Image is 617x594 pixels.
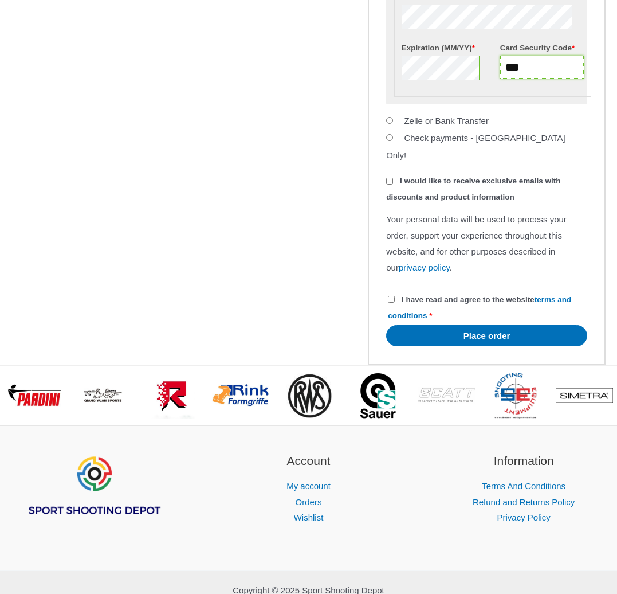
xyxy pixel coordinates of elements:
[497,513,550,522] a: Privacy Policy
[399,263,450,272] a: privacy policy
[386,325,587,346] button: Place order
[296,497,322,507] a: Orders
[215,452,402,526] aside: Footer Widget 2
[500,40,584,56] label: Card Security Code
[215,452,402,470] h2: Account
[388,295,571,320] span: I have read and agree to the website
[286,481,331,491] a: My account
[430,478,617,526] nav: Information
[402,40,486,56] label: Expiration (MM/YY)
[386,178,393,185] input: I would like to receive exclusive emails with discounts and product information
[386,133,565,160] label: Check payments - [GEOGRAPHIC_DATA] Only!
[429,311,432,320] abbr: required
[482,481,565,491] a: Terms And Conditions
[430,452,617,470] h2: Information
[386,177,560,201] span: I would like to receive exclusive emails with discounts and product information
[430,452,617,526] aside: Footer Widget 3
[215,478,402,526] nav: Account
[473,497,575,507] a: Refund and Returns Policy
[388,295,571,320] a: terms and conditions
[388,296,395,303] input: I have read and agree to the websiteterms and conditions *
[294,513,324,522] a: Wishlist
[386,212,587,275] p: Your personal data will be used to process your order, support your experience throughout this we...
[404,116,489,126] label: Zelle or Bank Transfer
